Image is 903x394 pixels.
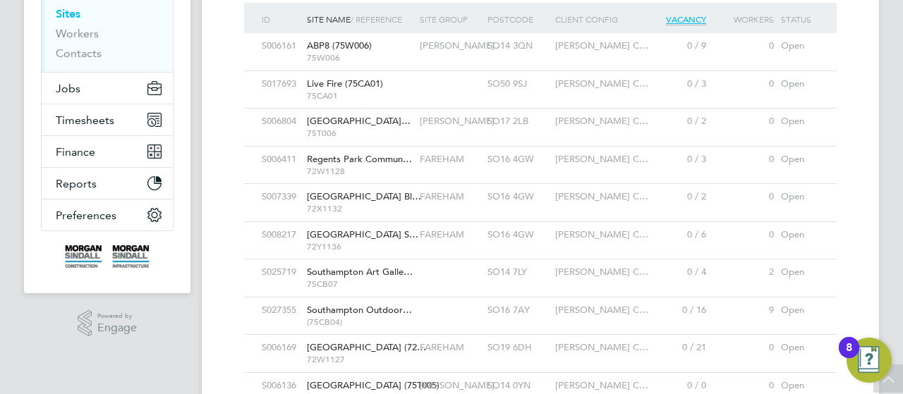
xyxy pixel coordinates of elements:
[258,108,823,120] a: S006804[GEOGRAPHIC_DATA]… 75T006[PERSON_NAME]SO17 2LB[PERSON_NAME] C…0 / 20Open
[258,297,303,324] div: S027355
[777,335,823,361] div: Open
[420,153,464,165] span: FAREHAM
[777,184,823,210] div: Open
[307,52,413,63] span: 75W006
[307,241,413,252] span: 72Y1136
[710,147,777,173] div: 0
[56,177,97,190] span: Reports
[420,341,464,353] span: FAREHAM
[307,166,413,177] span: 72W1128
[97,322,137,334] span: Engage
[258,32,823,44] a: S006161ABP8 (75W006) 75W006[PERSON_NAME]SO14 3QN[PERSON_NAME] C…0 / 90Open
[56,7,80,20] a: Sites
[258,334,823,346] a: S006169[GEOGRAPHIC_DATA] (72… 72W1127FAREHAMSO19 6DH[PERSON_NAME] C…0 / 210Open
[258,372,823,384] a: S006136[GEOGRAPHIC_DATA] (75T005) 75T005[PERSON_NAME]SO14 0YN[PERSON_NAME] C…0 / 00Open
[307,379,440,391] span: [GEOGRAPHIC_DATA] (75T005)
[484,147,552,173] div: SO16 4GW
[710,109,777,135] div: 0
[97,310,137,322] span: Powered by
[56,209,116,222] span: Preferences
[710,71,777,97] div: 0
[307,90,413,101] span: 75CA01
[777,33,823,59] div: Open
[307,278,413,290] span: 75CB07
[710,184,777,210] div: 0
[258,183,823,195] a: S007339[GEOGRAPHIC_DATA] Bl… 72X1132FAREHAMSO16 4GW[PERSON_NAME] C…0 / 20Open
[42,168,173,199] button: Reports
[484,222,552,248] div: SO16 4GW
[65,245,150,268] img: morgansindall-logo-retina.png
[307,316,413,328] span: (75CB04)
[258,3,303,35] div: ID
[307,266,413,278] span: Southampton Art Galle…
[258,335,303,361] div: S006169
[642,222,710,248] div: 0 / 6
[258,259,823,271] a: S025719Southampton Art Galle… 75CB07SO14 7LY[PERSON_NAME] C…0 / 42Open
[484,3,552,35] div: Postcode
[642,71,710,97] div: 0 / 3
[307,153,412,165] span: Regents Park Commun…
[307,228,418,240] span: [GEOGRAPHIC_DATA] S…
[552,3,642,35] div: Client Config
[258,147,303,173] div: S006411
[710,259,777,285] div: 2
[642,147,710,173] div: 0 / 3
[258,70,823,82] a: S017693Live Fire (75CA01) 75CA01SO50 9SJ[PERSON_NAME] C…0 / 30Open
[484,259,552,285] div: SO14 7LY
[642,297,710,324] div: 0 / 16
[420,190,464,202] span: FAREHAM
[42,199,173,230] button: Preferences
[56,145,95,159] span: Finance
[555,78,648,90] span: [PERSON_NAME] C…
[258,297,823,309] a: S027355Southampton Outdoor… (75CB04)SO16 7AY[PERSON_NAME] C…0 / 169Open
[642,335,710,361] div: 0 / 21
[555,39,648,51] span: [PERSON_NAME] C…
[555,190,648,202] span: [PERSON_NAME] C…
[777,222,823,248] div: Open
[484,335,552,361] div: SO19 6DH
[307,304,412,316] span: Southampton Outdoor…
[56,113,114,127] span: Timesheets
[307,115,411,127] span: [GEOGRAPHIC_DATA]…
[847,338,892,383] button: Open Resource Center, 8 new notifications
[666,13,706,25] span: Vacancy
[420,115,495,127] span: [PERSON_NAME]
[42,136,173,167] button: Finance
[555,379,648,391] span: [PERSON_NAME] C…
[777,259,823,285] div: Open
[420,379,495,391] span: [PERSON_NAME]
[258,33,303,59] div: S006161
[258,221,823,233] a: S008217[GEOGRAPHIC_DATA] S… 72Y1136FAREHAMSO16 4GW[PERSON_NAME] C…0 / 60Open
[484,109,552,135] div: SO17 2LB
[555,153,648,165] span: [PERSON_NAME] C…
[307,128,413,139] span: 75T006
[351,13,402,25] span: / Reference
[41,245,174,268] a: Go to home page
[555,228,648,240] span: [PERSON_NAME] C…
[710,33,777,59] div: 0
[307,78,383,90] span: Live Fire (75CA01)
[555,341,648,353] span: [PERSON_NAME] C…
[56,47,102,60] a: Contacts
[258,222,303,248] div: S008217
[710,3,777,35] div: Workers
[710,297,777,324] div: 9
[56,82,80,95] span: Jobs
[307,203,413,214] span: 72X1132
[307,190,421,202] span: [GEOGRAPHIC_DATA] Bl…
[42,73,173,104] button: Jobs
[420,228,464,240] span: FAREHAM
[307,354,413,365] span: 72W1127
[555,304,648,316] span: [PERSON_NAME] C…
[484,33,552,59] div: SO14 3QN
[642,33,710,59] div: 0 / 9
[777,71,823,97] div: Open
[420,39,495,51] span: [PERSON_NAME]
[307,39,372,51] span: ABP8 (75W006)
[484,184,552,210] div: SO16 4GW
[258,146,823,158] a: S006411Regents Park Commun… 72W1128FAREHAMSO16 4GW[PERSON_NAME] C…0 / 30Open
[56,27,99,40] a: Workers
[258,259,303,285] div: S025719
[258,109,303,135] div: S006804
[555,115,648,127] span: [PERSON_NAME] C…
